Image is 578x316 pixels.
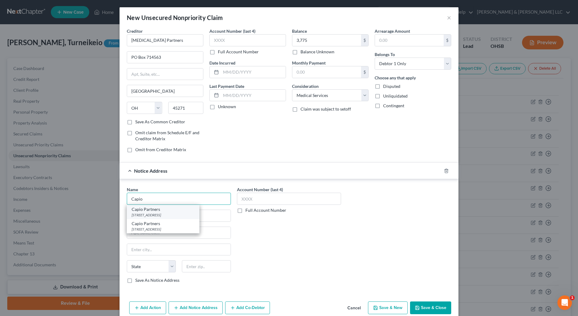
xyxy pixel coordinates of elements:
[361,66,368,78] div: $
[383,103,404,108] span: Contingent
[168,102,204,114] input: Enter zip...
[209,60,235,66] label: Date Incurred
[182,260,231,272] input: Enter zip..
[135,147,186,152] span: Omit from Creditor Matrix
[237,186,283,193] label: Account Number (last 4)
[292,66,361,78] input: 0.00
[129,301,166,314] button: Add Action
[368,301,408,314] button: Save & New
[134,168,167,174] span: Notice Address
[127,28,143,34] span: Creditor
[127,52,203,63] input: Enter address...
[343,302,366,314] button: Cancel
[375,35,444,46] input: 0.00
[383,84,400,89] span: Disputed
[292,28,307,34] label: Balance
[132,227,195,232] div: [STREET_ADDRESS]
[209,34,286,46] input: XXXX
[292,35,361,46] input: 0.00
[209,83,244,89] label: Last Payment Date
[300,106,351,111] span: Claim was subject to setoff
[209,28,255,34] label: Account Number (last 4)
[218,49,259,55] label: Full Account Number
[127,68,203,80] input: Apt, Suite, etc...
[375,52,395,57] span: Belongs To
[127,244,231,255] input: Enter city...
[135,277,179,283] label: Save As Notice Address
[570,295,575,300] span: 1
[292,60,326,66] label: Monthly Payment
[127,193,231,205] input: Search by name...
[361,35,368,46] div: $
[127,34,203,46] input: Search creditor by name...
[132,206,195,212] div: Capio Partners
[127,13,223,22] div: New Unsecured Nonpriority Claim
[221,90,286,101] input: MM/DD/YYYY
[127,187,138,192] span: Name
[444,35,451,46] div: $
[375,28,410,34] label: Arrearage Amount
[135,119,185,125] label: Save As Common Creditor
[410,301,451,314] button: Save & Close
[221,66,286,78] input: MM/DD/YYYY
[245,207,286,213] label: Full Account Number
[135,130,199,141] span: Omit claim from Schedule E/F and Creditor Matrix
[237,193,341,205] input: XXXX
[557,295,572,310] iframe: Intercom live chat
[300,49,334,55] label: Balance Unknown
[169,301,223,314] button: Add Notice Address
[292,83,319,89] label: Consideration
[375,75,416,81] label: Choose any that apply
[132,221,195,227] div: Capio Partners
[225,301,270,314] button: Add Co-Debtor
[132,212,195,218] div: [STREET_ADDRESS]
[383,93,408,98] span: Unliquidated
[127,85,203,97] input: Enter city...
[447,14,451,21] button: ×
[218,104,236,110] label: Unknown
